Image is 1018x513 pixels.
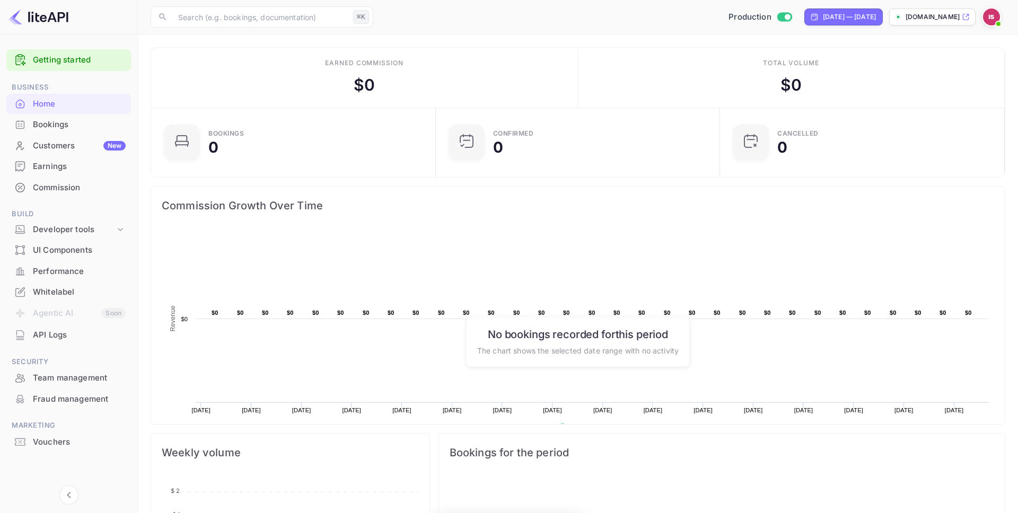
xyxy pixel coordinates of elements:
[906,12,960,22] p: [DOMAIN_NAME]
[563,309,570,316] text: $0
[171,487,180,494] tspan: $ 2
[543,407,562,413] text: [DATE]
[392,407,411,413] text: [DATE]
[638,309,645,316] text: $0
[292,407,311,413] text: [DATE]
[915,309,922,316] text: $0
[6,220,131,239] div: Developer tools
[664,309,671,316] text: $0
[443,407,462,413] text: [DATE]
[965,309,972,316] text: $0
[6,325,131,344] a: API Logs
[794,407,813,413] text: [DATE]
[6,136,131,156] div: CustomersNew
[744,407,763,413] text: [DATE]
[739,309,746,316] text: $0
[777,130,819,137] div: CANCELLED
[237,309,244,316] text: $0
[212,309,218,316] text: $0
[262,309,269,316] text: $0
[353,10,369,24] div: ⌘K
[814,309,821,316] text: $0
[312,309,319,316] text: $0
[463,309,470,316] text: $0
[894,407,914,413] text: [DATE]
[33,372,126,384] div: Team management
[33,244,126,256] div: UI Components
[477,344,679,356] p: The chart shows the selected date range with no activity
[6,420,131,431] span: Marketing
[777,140,787,155] div: 0
[493,130,534,137] div: Confirmed
[493,407,512,413] text: [DATE]
[940,309,946,316] text: $0
[33,161,126,173] div: Earnings
[8,8,68,25] img: LiteAPI logo
[6,178,131,197] a: Commission
[983,8,1000,25] img: Idan Solimani
[162,444,419,461] span: Weekly volume
[724,11,796,23] div: Switch to Sandbox mode
[162,197,994,214] span: Commission Growth Over Time
[644,407,663,413] text: [DATE]
[714,309,721,316] text: $0
[689,309,696,316] text: $0
[839,309,846,316] text: $0
[694,407,713,413] text: [DATE]
[103,141,126,151] div: New
[6,325,131,346] div: API Logs
[789,309,796,316] text: $0
[6,240,131,261] div: UI Components
[337,309,344,316] text: $0
[33,286,126,298] div: Whitelabel
[6,261,131,281] a: Performance
[764,309,771,316] text: $0
[589,309,595,316] text: $0
[6,261,131,282] div: Performance
[945,407,964,413] text: [DATE]
[208,140,218,155] div: 0
[242,407,261,413] text: [DATE]
[569,423,596,431] text: Revenue
[208,130,244,137] div: Bookings
[844,407,863,413] text: [DATE]
[6,240,131,260] a: UI Components
[33,329,126,341] div: API Logs
[33,224,115,236] div: Developer tools
[363,309,370,316] text: $0
[33,266,126,278] div: Performance
[450,444,994,461] span: Bookings for the period
[33,393,126,405] div: Fraud management
[6,156,131,177] div: Earnings
[6,94,131,113] a: Home
[6,178,131,198] div: Commission
[6,114,131,134] a: Bookings
[6,356,131,368] span: Security
[413,309,419,316] text: $0
[6,282,131,303] div: Whitelabel
[6,282,131,302] a: Whitelabel
[438,309,445,316] text: $0
[6,49,131,71] div: Getting started
[6,432,131,453] div: Vouchers
[6,208,131,220] span: Build
[6,389,131,409] a: Fraud management
[613,309,620,316] text: $0
[493,140,503,155] div: 0
[513,309,520,316] text: $0
[864,309,871,316] text: $0
[325,58,403,68] div: Earned commission
[6,114,131,135] div: Bookings
[488,309,495,316] text: $0
[33,436,126,448] div: Vouchers
[6,156,131,176] a: Earnings
[890,309,897,316] text: $0
[593,407,612,413] text: [DATE]
[172,6,349,28] input: Search (e.g. bookings, documentation)
[354,73,375,97] div: $ 0
[477,328,679,340] h6: No bookings recorded for this period
[169,305,177,331] text: Revenue
[33,140,126,152] div: Customers
[823,12,876,22] div: [DATE] — [DATE]
[33,182,126,194] div: Commission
